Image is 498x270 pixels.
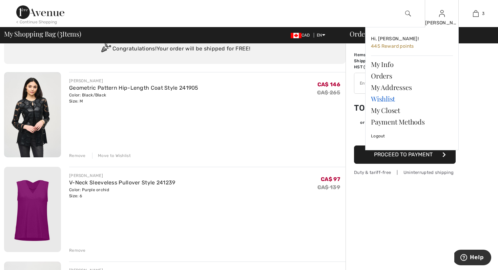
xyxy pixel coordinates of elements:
[371,70,453,82] a: Orders
[354,169,456,176] div: Duty & tariff-free | Uninterrupted shipping
[354,96,391,119] td: Total
[371,43,414,49] span: 445 Reward points
[69,247,86,253] div: Remove
[69,85,199,91] a: Geometric Pattern Hip-Length Coat Style 241905
[354,128,456,143] iframe: PayPal-paypal
[99,42,112,56] img: Congratulation2.svg
[317,33,325,38] span: EN
[4,72,61,157] img: Geometric Pattern Hip-Length Coat Style 241905
[317,81,340,88] span: CA$ 146
[12,42,337,56] div: Congratulations! Your order will be shipped for FREE!
[92,153,131,159] div: Move to Wishlist
[4,30,81,37] span: My Shopping Bag ( Items)
[439,9,445,18] img: My Info
[439,10,445,17] a: Sign In
[16,19,57,25] div: < Continue Shopping
[69,92,199,104] div: Color: Black/Black Size: M
[354,52,391,58] td: Items ( )
[371,105,453,116] a: My Closet
[371,116,453,128] a: Payment Methods
[317,184,340,190] s: CA$ 139
[69,173,175,179] div: [PERSON_NAME]
[454,250,491,267] iframe: Opens a widget where you can find more information
[405,9,411,18] img: search the website
[69,187,175,199] div: Color: Purple orchid Size: 6
[371,33,453,53] a: Hi, [PERSON_NAME]! 445 Reward points
[425,19,458,26] div: [PERSON_NAME]
[371,36,419,42] span: Hi, [PERSON_NAME]!
[354,119,456,128] div: or 4 payments ofCA$ 101.98withSezzle Click to learn more about Sezzle
[291,33,302,38] img: Canadian Dollar
[482,10,484,17] span: 3
[459,9,492,18] a: 3
[371,128,453,144] a: Logout
[371,59,453,70] a: My Info
[69,153,86,159] div: Remove
[291,33,313,38] span: CAD
[354,58,391,64] td: Shipping
[69,179,175,186] a: V-Neck Sleeveless Pullover Style 241239
[4,167,61,252] img: V-Neck Sleeveless Pullover Style 241239
[473,9,479,18] img: My Bag
[341,30,494,37] div: Order Summary
[354,145,456,164] button: Proceed to Payment
[317,89,340,96] s: CA$ 265
[16,5,64,19] img: 1ère Avenue
[69,78,199,84] div: [PERSON_NAME]
[354,73,437,93] input: Promo code
[371,93,453,105] a: Wishlist
[321,176,340,182] span: CA$ 97
[354,64,391,70] td: HST (13%)
[59,29,62,38] span: 3
[371,82,453,93] a: My Addresses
